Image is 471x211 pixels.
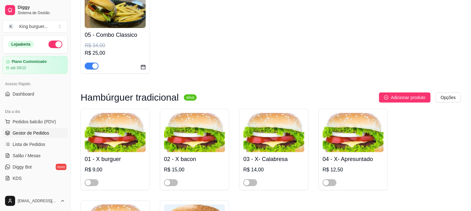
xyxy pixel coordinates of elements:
[3,151,68,161] a: Salão / Mesas
[243,113,304,152] img: product-image
[13,175,22,181] span: KDS
[13,119,56,125] span: Pedidos balcão (PDV)
[3,56,68,74] a: Plano Customizadoaté 09/10
[18,5,65,10] span: Diggy
[85,155,146,164] h4: 01 - X burguer
[8,41,34,48] div: Loja aberta
[3,107,68,117] div: Dia a dia
[10,65,26,70] article: até 09/10
[3,173,68,183] a: KDS
[391,94,426,101] span: Adicionar produto
[13,130,49,136] span: Gestor de Pedidos
[164,166,225,174] div: R$ 15,00
[3,128,68,138] a: Gestor de Pedidos
[13,91,34,97] span: Dashboard
[85,49,146,57] div: R$ 25,00
[379,92,431,103] button: Adicionar produto
[18,10,65,15] span: Sistema de Gestão
[323,155,384,164] h4: 04 - X- Apresuntado
[13,164,32,170] span: Diggy Bot
[85,113,146,152] img: product-image
[85,42,146,49] div: R$ 34,00
[19,23,48,30] div: King burguer ...
[85,31,146,39] h4: 05 - Combo Classico
[3,79,68,89] div: Acesso Rápido
[3,3,68,18] a: DiggySistema de Gestão
[13,141,45,147] span: Lista de Pedidos
[243,155,304,164] h4: 03 - X- Calabresa
[436,92,461,103] button: Opções
[243,166,304,174] div: R$ 14,00
[323,166,384,174] div: R$ 12,50
[13,153,41,159] span: Salão / Mesas
[164,113,225,152] img: product-image
[48,41,62,48] button: Alterar Status
[18,198,58,203] span: [EMAIL_ADDRESS][DOMAIN_NAME]
[323,113,384,152] img: product-image
[3,89,68,99] a: Dashboard
[3,139,68,149] a: Lista de Pedidos
[3,193,68,208] button: [EMAIL_ADDRESS][DOMAIN_NAME]
[384,95,389,100] span: plus-circle
[3,117,68,127] button: Pedidos balcão (PDV)
[441,94,456,101] span: Opções
[164,155,225,164] h4: 02 - X bacon
[3,162,68,172] a: Diggy Botnovo
[141,64,146,69] span: calendar
[3,20,68,33] button: Select a team
[8,23,14,30] span: K
[85,166,146,174] div: R$ 9,00
[81,94,179,101] h3: Hambúrguer tradicional
[12,59,47,64] article: Plano Customizado
[184,94,197,101] sup: ativa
